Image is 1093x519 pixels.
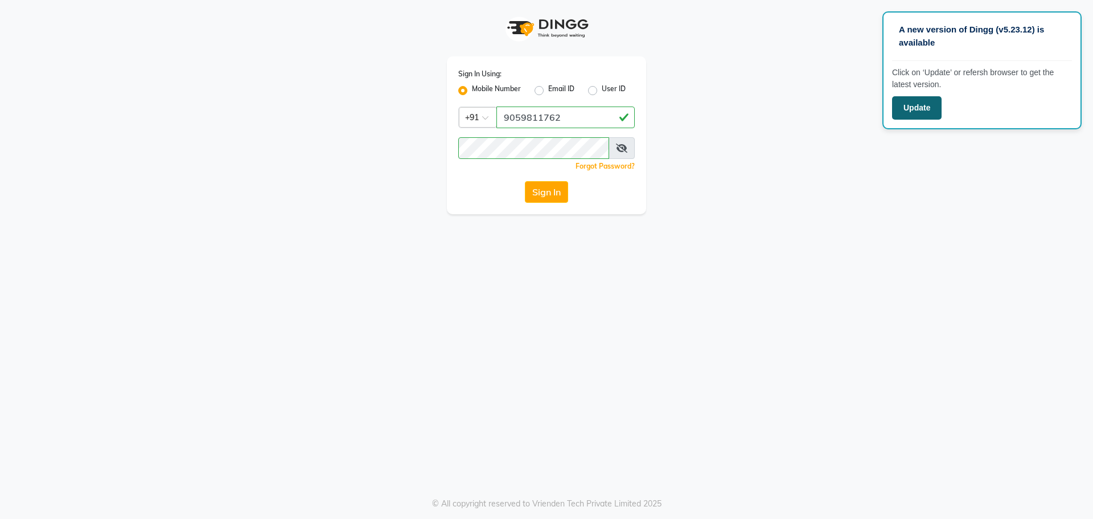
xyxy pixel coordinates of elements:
[501,11,592,45] img: logo1.svg
[892,67,1072,91] p: Click on ‘Update’ or refersh browser to get the latest version.
[548,84,574,97] label: Email ID
[892,96,942,120] button: Update
[458,137,609,159] input: Username
[496,107,635,128] input: Username
[458,69,502,79] label: Sign In Using:
[899,23,1065,49] p: A new version of Dingg (v5.23.12) is available
[602,84,626,97] label: User ID
[576,162,635,170] a: Forgot Password?
[525,181,568,203] button: Sign In
[472,84,521,97] label: Mobile Number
